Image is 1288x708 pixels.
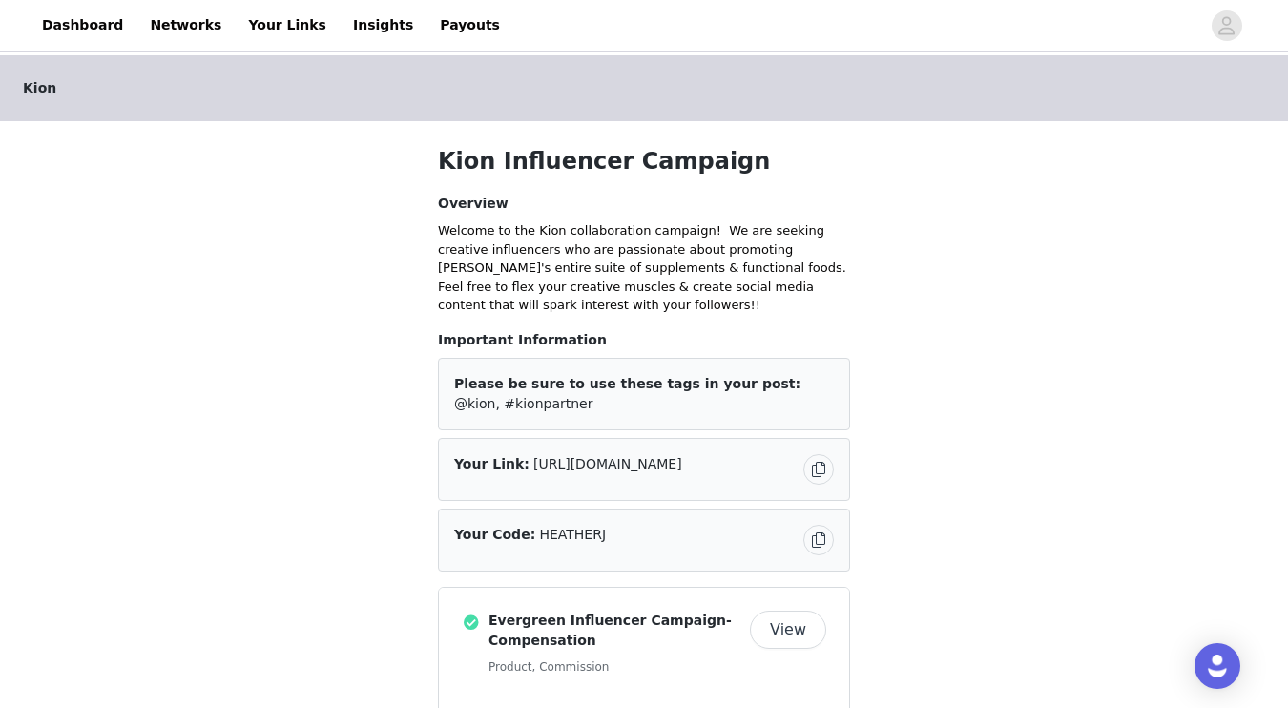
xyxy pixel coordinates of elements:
[1195,643,1240,689] div: Open Intercom Messenger
[342,4,425,47] a: Insights
[454,527,535,542] span: Your Code:
[750,623,826,637] a: View
[750,611,826,649] button: View
[438,144,850,178] h1: Kion Influencer Campaign
[438,278,850,315] p: Feel free to flex your creative muscles & create social media content that will spark interest wi...
[488,611,742,651] h4: Evergreen Influencer Campaign- Compensation
[539,527,606,542] span: HEATHERJ
[438,330,850,350] p: Important Information
[454,396,592,411] span: @kion, #kionpartner
[428,4,511,47] a: Payouts
[237,4,338,47] a: Your Links
[138,4,233,47] a: Networks
[454,376,800,391] span: Please be sure to use these tags in your post:
[533,456,682,471] span: [URL][DOMAIN_NAME]
[31,4,135,47] a: Dashboard
[488,658,742,676] h5: Product, Commission
[454,456,530,471] span: Your Link:
[1217,10,1236,41] div: avatar
[438,194,850,214] h4: Overview
[438,221,850,278] p: Welcome to the Kion collaboration campaign! We are seeking creative influencers who are passionat...
[23,78,56,98] span: Kion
